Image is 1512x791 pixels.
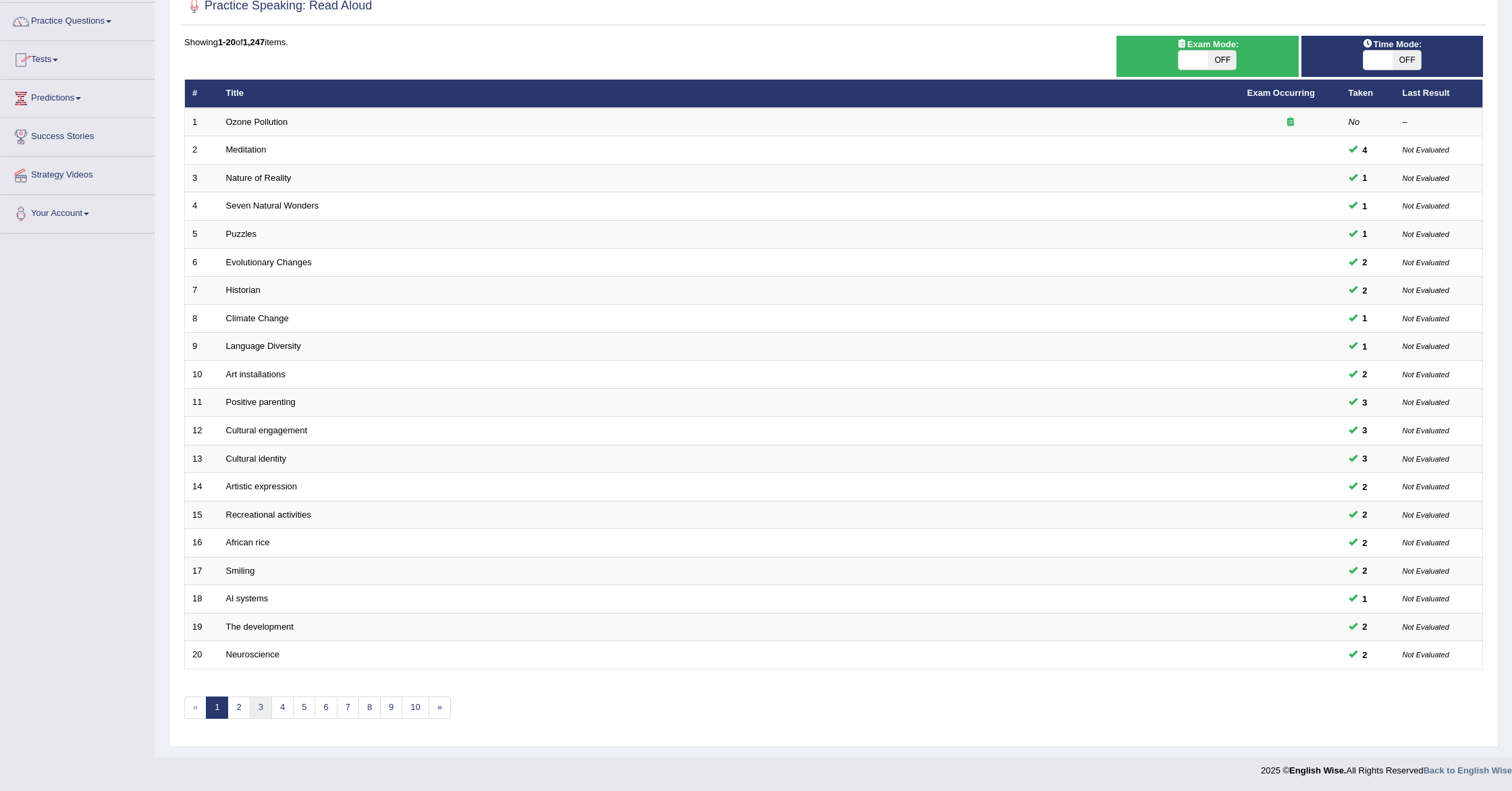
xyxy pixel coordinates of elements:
[1403,342,1449,350] small: Not Evaluated
[1357,480,1373,494] span: You can still take this question
[1424,765,1512,775] a: Back to English Wise
[1357,37,1427,51] span: Time Mode:
[185,108,219,136] td: 1
[226,566,255,576] a: Smiling
[271,697,294,719] a: 4
[184,697,207,719] span: «
[1116,36,1298,77] div: Show exams occurring in exams
[1357,648,1373,662] span: You can still take this question
[402,697,429,719] a: 10
[185,416,219,445] td: 12
[185,473,219,501] td: 14
[185,389,219,417] td: 11
[226,313,289,323] a: Climate Change
[226,622,294,632] a: The development
[1357,311,1373,325] span: You can still take this question
[218,37,236,47] b: 1-20
[1357,423,1373,437] span: You can still take this question
[1357,452,1373,466] span: You can still take this question
[226,369,286,379] a: Art installations
[315,697,337,719] a: 6
[1357,339,1373,354] span: You can still take this question
[1357,227,1373,241] span: You can still take this question
[1357,620,1373,634] span: You can still take this question
[1357,508,1373,522] span: You can still take this question
[1357,143,1373,157] span: You can still take this question
[337,697,359,719] a: 7
[293,697,315,719] a: 5
[1403,539,1449,547] small: Not Evaluated
[1403,202,1449,210] small: Not Evaluated
[358,697,381,719] a: 8
[185,164,219,192] td: 3
[1171,37,1244,51] span: Exam Mode:
[1403,230,1449,238] small: Not Evaluated
[429,697,451,719] a: »
[185,529,219,557] td: 16
[1403,258,1449,267] small: Not Evaluated
[185,501,219,529] td: 15
[226,593,269,603] a: Al systems
[1393,51,1422,70] span: OFF
[185,304,219,333] td: 8
[250,697,272,719] a: 3
[226,481,297,491] a: Artistic expression
[226,144,267,155] a: Meditation
[1,195,155,229] a: Your Account
[185,333,219,361] td: 9
[226,425,308,435] a: Cultural engagement
[226,117,288,127] a: Ozone Pollution
[185,585,219,613] td: 18
[185,613,219,641] td: 19
[1357,283,1373,298] span: You can still take this question
[1357,367,1373,381] span: You can still take this question
[1357,592,1373,606] span: You can still take this question
[206,697,228,719] a: 1
[226,537,270,547] a: African rice
[1357,564,1373,578] span: You can still take this question
[1,3,155,36] a: Practice Questions
[1403,146,1449,154] small: Not Evaluated
[185,360,219,389] td: 10
[226,285,261,295] a: Historian
[1357,395,1373,410] span: You can still take this question
[1395,80,1483,108] th: Last Result
[1289,765,1346,775] strong: English Wise.
[1247,88,1315,98] a: Exam Occurring
[380,697,402,719] a: 9
[226,510,311,520] a: Recreational activities
[1403,483,1449,491] small: Not Evaluated
[1403,315,1449,323] small: Not Evaluated
[226,454,287,464] a: Cultural identity
[1208,51,1237,70] span: OFF
[219,80,1240,108] th: Title
[1357,199,1373,213] span: You can still take this question
[1403,398,1449,406] small: Not Evaluated
[185,557,219,585] td: 17
[185,641,219,670] td: 20
[226,257,312,267] a: Evolutionary Changes
[1403,511,1449,519] small: Not Evaluated
[1357,536,1373,550] span: You can still take this question
[1349,117,1360,127] em: No
[1,41,155,75] a: Tests
[226,397,296,407] a: Positive parenting
[1357,171,1373,185] span: You can still take this question
[1403,623,1449,631] small: Not Evaluated
[1341,80,1395,108] th: Taken
[185,248,219,277] td: 6
[1,157,155,190] a: Strategy Videos
[1403,651,1449,659] small: Not Evaluated
[226,341,301,351] a: Language Diversity
[227,697,250,719] a: 2
[185,136,219,165] td: 2
[1403,174,1449,182] small: Not Evaluated
[1403,116,1476,129] div: –
[226,649,280,659] a: Neuroscience
[1403,455,1449,463] small: Not Evaluated
[1403,286,1449,294] small: Not Evaluated
[226,229,257,239] a: Puzzles
[185,192,219,221] td: 4
[184,36,1483,49] div: Showing of items.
